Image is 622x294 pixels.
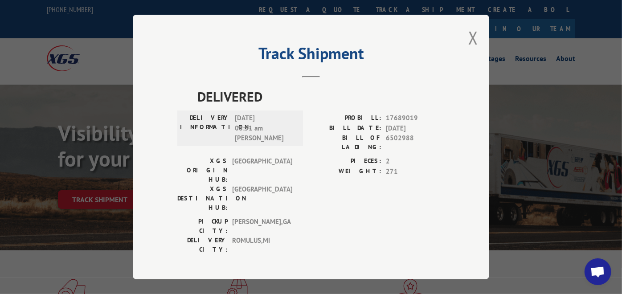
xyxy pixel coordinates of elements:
[468,26,478,49] button: Close modal
[386,113,445,123] span: 17689019
[311,123,381,134] label: BILL DATE:
[177,184,228,212] label: XGS DESTINATION HUB:
[235,113,295,143] span: [DATE] 08:51 am [PERSON_NAME]
[232,156,292,184] span: [GEOGRAPHIC_DATA]
[386,123,445,134] span: [DATE]
[386,156,445,167] span: 2
[311,133,381,152] label: BILL OF LADING:
[232,184,292,212] span: [GEOGRAPHIC_DATA]
[180,113,230,143] label: DELIVERY INFORMATION:
[585,258,611,285] div: Open chat
[311,113,381,123] label: PROBILL:
[177,217,228,236] label: PICKUP CITY:
[197,86,445,106] span: DELIVERED
[177,236,228,254] label: DELIVERY CITY:
[232,217,292,236] span: [PERSON_NAME] , GA
[386,167,445,177] span: 271
[232,236,292,254] span: ROMULUS , MI
[386,133,445,152] span: 6502988
[177,47,445,64] h2: Track Shipment
[311,156,381,167] label: PIECES:
[177,156,228,184] label: XGS ORIGIN HUB:
[311,167,381,177] label: WEIGHT:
